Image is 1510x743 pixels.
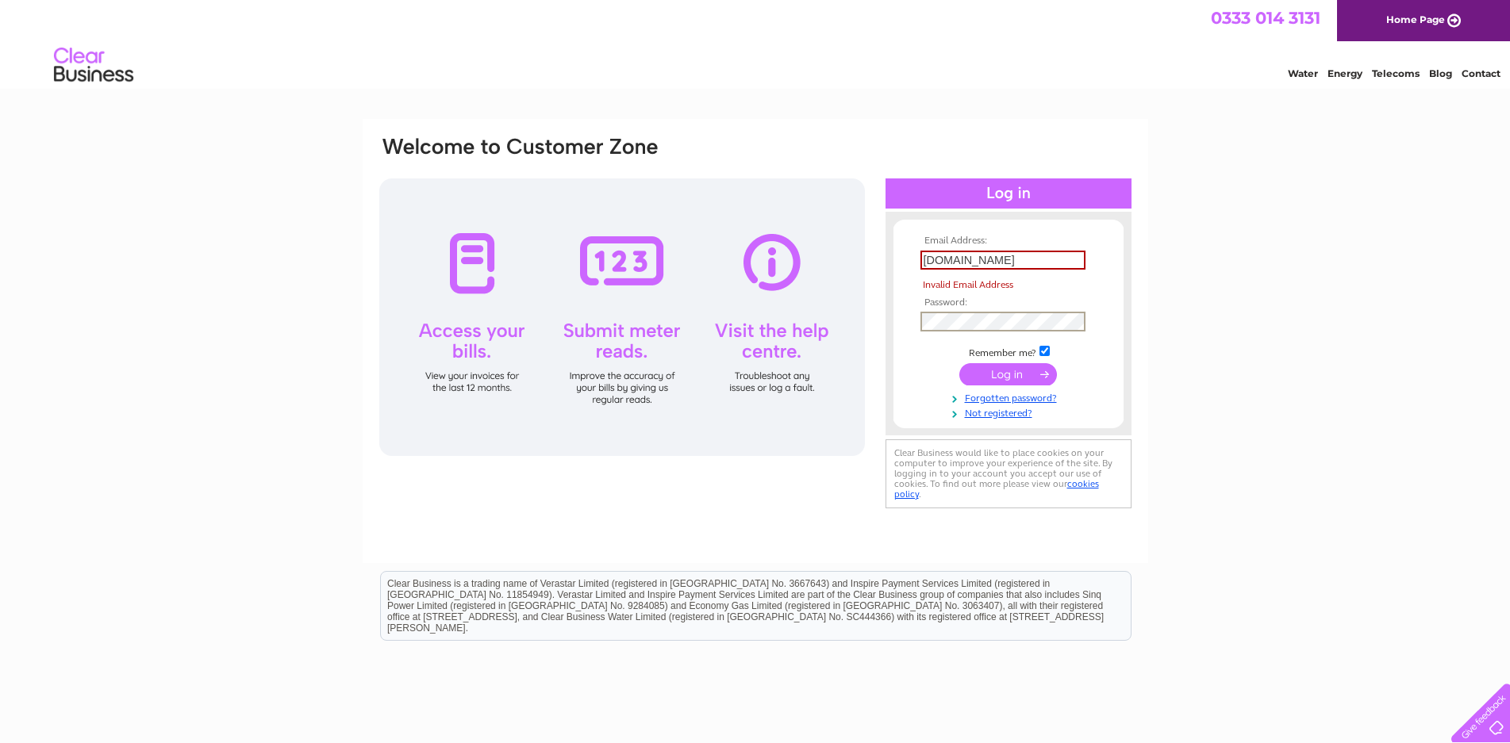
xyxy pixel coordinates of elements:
[1288,67,1318,79] a: Water
[916,297,1101,308] th: Password:
[1372,67,1420,79] a: Telecoms
[1429,67,1452,79] a: Blog
[1327,67,1362,79] a: Energy
[920,404,1101,419] a: Not registered?
[53,41,134,90] img: logo.png
[920,389,1101,404] a: Forgotten password?
[916,236,1101,247] th: Email Address:
[1211,8,1320,28] a: 0333 014 3131
[959,363,1057,385] input: Submit
[916,343,1101,359] td: Remember me?
[886,439,1132,508] div: Clear Business would like to place cookies on your computer to improve your experience of the sit...
[894,478,1099,500] a: cookies policy
[1462,67,1500,79] a: Contact
[381,9,1131,77] div: Clear Business is a trading name of Verastar Limited (registered in [GEOGRAPHIC_DATA] No. 3667643...
[923,279,1013,290] span: Invalid Email Address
